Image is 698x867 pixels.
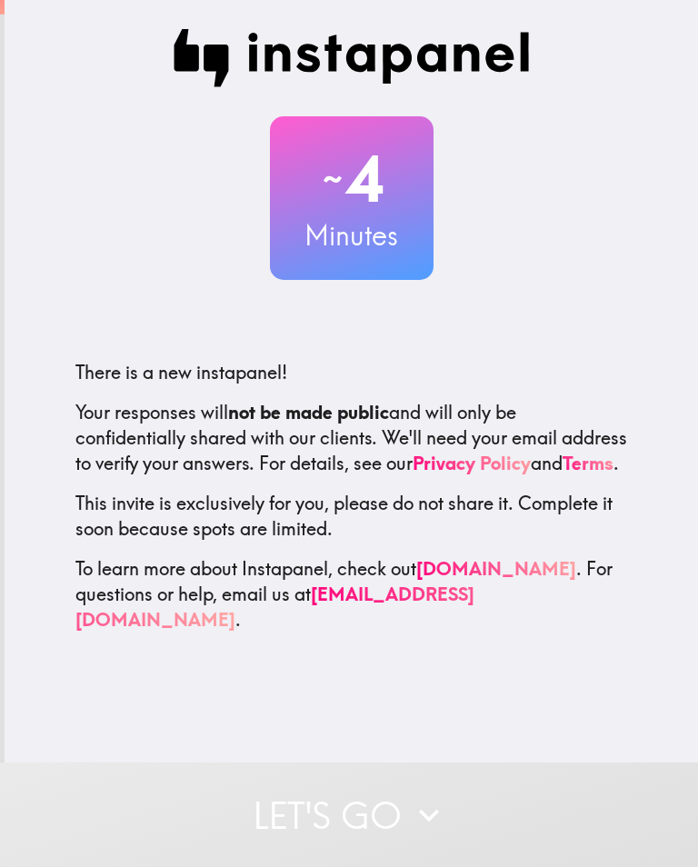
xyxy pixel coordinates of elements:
[563,452,613,474] a: Terms
[270,216,434,254] h3: Minutes
[416,557,576,580] a: [DOMAIN_NAME]
[75,556,628,633] p: To learn more about Instapanel, check out . For questions or help, email us at .
[413,452,531,474] a: Privacy Policy
[75,361,287,384] span: There is a new instapanel!
[228,401,389,424] b: not be made public
[75,583,474,631] a: [EMAIL_ADDRESS][DOMAIN_NAME]
[174,29,530,87] img: Instapanel
[75,491,628,542] p: This invite is exclusively for you, please do not share it. Complete it soon because spots are li...
[75,400,628,476] p: Your responses will and will only be confidentially shared with our clients. We'll need your emai...
[270,142,434,216] h2: 4
[320,152,345,206] span: ~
